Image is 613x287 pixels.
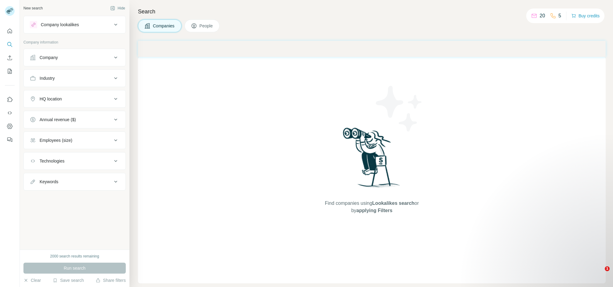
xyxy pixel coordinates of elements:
[199,23,213,29] span: People
[605,266,610,271] span: 1
[23,277,41,283] button: Clear
[340,126,403,194] img: Surfe Illustration - Woman searching with binoculars
[40,54,58,61] div: Company
[356,208,392,213] span: applying Filters
[592,266,607,281] iframe: Intercom live chat
[40,137,72,143] div: Employees (size)
[23,40,126,45] p: Company information
[50,254,99,259] div: 2000 search results remaining
[5,66,15,77] button: My lists
[53,277,84,283] button: Save search
[24,112,125,127] button: Annual revenue ($)
[24,50,125,65] button: Company
[138,41,606,57] iframe: Banner
[558,12,561,19] p: 5
[372,201,414,206] span: Lookalikes search
[40,179,58,185] div: Keywords
[24,174,125,189] button: Keywords
[40,96,62,102] div: HQ location
[41,22,79,28] div: Company lookalikes
[24,17,125,32] button: Company lookalikes
[24,133,125,148] button: Employees (size)
[323,200,421,214] span: Find companies using or by
[5,94,15,105] button: Use Surfe on LinkedIn
[153,23,175,29] span: Companies
[96,277,126,283] button: Share filters
[40,75,55,81] div: Industry
[5,52,15,63] button: Enrich CSV
[24,92,125,106] button: HQ location
[106,4,129,13] button: Hide
[23,5,43,11] div: New search
[5,39,15,50] button: Search
[571,12,600,20] button: Buy credits
[24,154,125,168] button: Technologies
[138,7,606,16] h4: Search
[5,26,15,37] button: Quick start
[5,121,15,132] button: Dashboard
[24,71,125,86] button: Industry
[40,117,76,123] div: Annual revenue ($)
[540,12,545,19] p: 20
[5,107,15,118] button: Use Surfe API
[372,81,427,136] img: Surfe Illustration - Stars
[40,158,65,164] div: Technologies
[5,134,15,145] button: Feedback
